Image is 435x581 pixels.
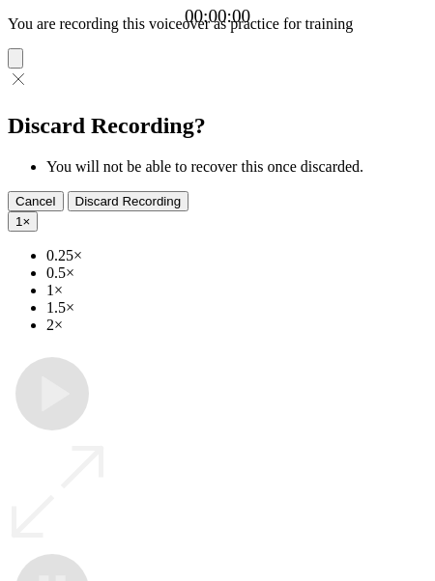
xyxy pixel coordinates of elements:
span: 1 [15,214,22,229]
li: 1× [46,282,427,299]
h2: Discard Recording? [8,113,427,139]
button: 1× [8,211,38,232]
li: You will not be able to recover this once discarded. [46,158,427,176]
li: 2× [46,317,427,334]
li: 0.25× [46,247,427,264]
button: Cancel [8,191,64,211]
button: Discard Recording [68,191,189,211]
p: You are recording this voiceover as practice for training [8,15,427,33]
a: 00:00:00 [185,6,250,27]
li: 0.5× [46,264,427,282]
li: 1.5× [46,299,427,317]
